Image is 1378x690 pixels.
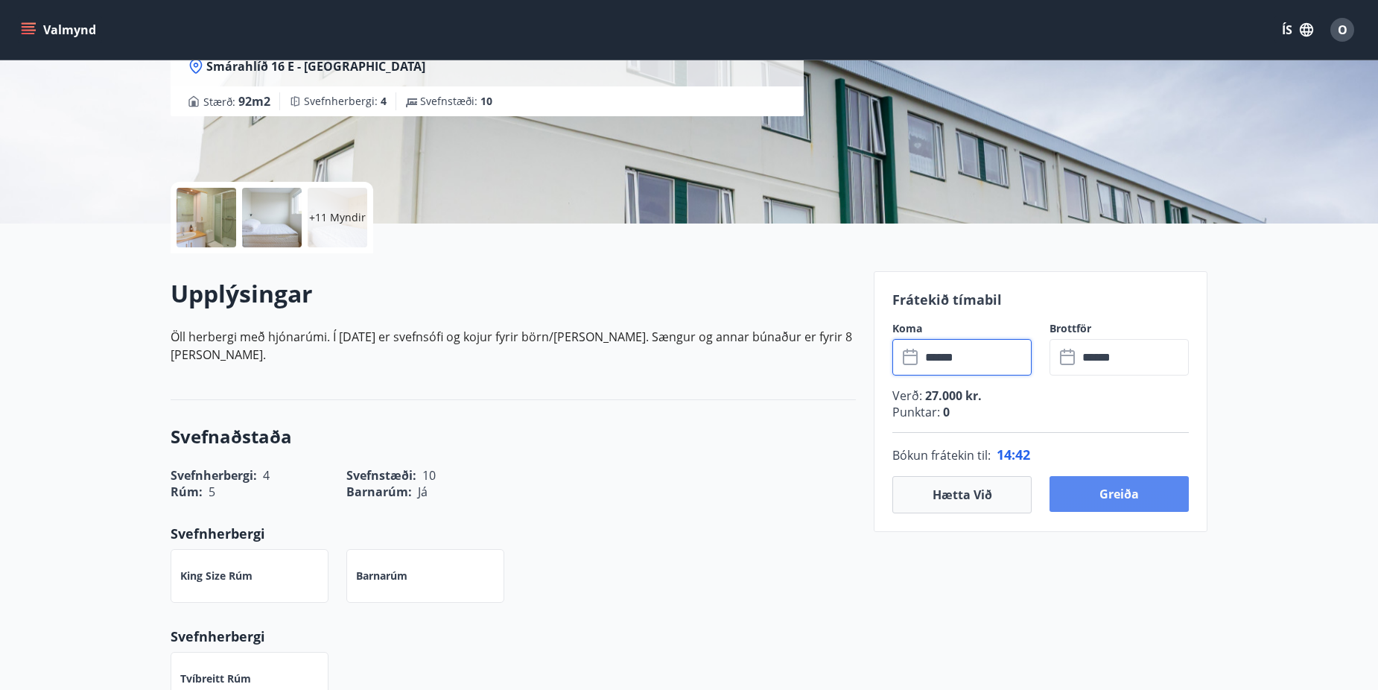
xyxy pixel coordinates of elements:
p: +11 Myndir [309,210,366,225]
p: Tvíbreitt rúm [180,671,251,686]
h3: Svefnaðstaða [171,424,856,449]
p: Frátekið tímabil [892,290,1189,309]
span: 4 [381,94,387,108]
span: Bókun frátekin til : [892,446,991,464]
button: O [1324,12,1360,48]
p: Svefnherbergi [171,524,856,543]
p: Svefnherbergi [171,627,856,646]
button: ÍS [1274,16,1321,43]
button: menu [18,16,102,43]
span: 5 [209,484,215,500]
p: Öll herbergi með hjónarúmi. Í [DATE] er svefnsófi og kojur fyrir börn/[PERSON_NAME]. Sængur og an... [171,328,856,364]
span: 10 [480,94,492,108]
label: Koma [892,321,1032,336]
p: Barnarúm [356,569,407,583]
span: Barnarúm : [346,484,412,500]
h2: Upplýsingar [171,277,856,310]
label: Brottför [1050,321,1189,336]
span: 14 : [997,446,1015,463]
span: 27.000 kr. [922,387,982,404]
span: 42 [1015,446,1030,463]
span: 0 [940,404,950,420]
span: Smárahlíð 16 E - [GEOGRAPHIC_DATA] [206,58,425,75]
span: Stærð : [203,92,270,110]
button: Greiða [1050,476,1189,512]
p: King Size rúm [180,569,253,583]
span: Svefnherbergi : [304,94,387,109]
p: Verð : [892,387,1189,404]
p: Punktar : [892,404,1189,420]
span: Svefnstæði : [420,94,492,109]
button: Hætta við [892,476,1032,513]
span: Já [418,484,428,500]
span: O [1338,22,1347,38]
span: 92 m2 [238,93,270,110]
span: Rúm : [171,484,203,500]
